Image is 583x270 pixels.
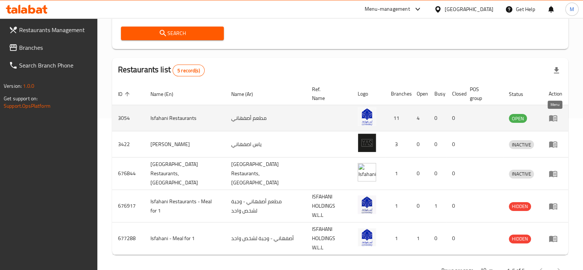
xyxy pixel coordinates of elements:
[127,29,218,38] span: Search
[3,39,97,56] a: Branches
[173,67,204,74] span: 5 record(s)
[365,5,410,14] div: Menu-management
[145,157,225,190] td: [GEOGRAPHIC_DATA] Restaurants, [GEOGRAPHIC_DATA]
[411,157,428,190] td: 0
[19,25,91,34] span: Restaurants Management
[548,62,565,79] div: Export file
[23,81,34,91] span: 1.0.0
[411,105,428,131] td: 4
[411,190,428,222] td: 0
[428,190,446,222] td: 1
[145,105,225,131] td: Isfahani Restaurants
[411,83,428,105] th: Open
[428,131,446,157] td: 0
[19,43,91,52] span: Branches
[549,140,562,149] div: Menu
[428,157,446,190] td: 0
[446,222,464,255] td: 0
[112,190,145,222] td: 676917
[570,5,574,13] span: M
[509,141,534,149] span: INACTIVE
[446,83,464,105] th: Closed
[509,90,533,98] span: Status
[549,234,562,243] div: Menu
[428,222,446,255] td: 0
[549,202,562,211] div: Menu
[312,85,343,103] span: Ref. Name
[428,105,446,131] td: 0
[446,105,464,131] td: 0
[470,85,494,103] span: POS group
[358,107,376,126] img: Isfahani Restaurants
[358,163,376,181] img: Isfahani Restaurants, Isa town
[446,157,464,190] td: 0
[112,105,145,131] td: 3054
[173,65,205,76] div: Total records count
[358,134,376,152] img: YAS Isfahani
[121,27,224,40] button: Search
[3,56,97,74] a: Search Branch Phone
[4,94,38,103] span: Get support on:
[385,105,411,131] td: 11
[225,131,306,157] td: ياس اصفهاني
[225,105,306,131] td: مطعم أصفهاني
[145,190,225,222] td: Isfahani Restaurants - Meal for 1
[549,169,562,178] div: Menu
[19,61,91,70] span: Search Branch Phone
[411,131,428,157] td: 0
[112,83,568,255] table: enhanced table
[112,131,145,157] td: 3422
[225,222,306,255] td: أصفهاني - وجبة لشخص واحد
[225,157,306,190] td: [GEOGRAPHIC_DATA] Restaurants, [GEOGRAPHIC_DATA]
[411,222,428,255] td: 1
[543,83,568,105] th: Action
[145,222,225,255] td: Isfahani - Meal for 1
[118,90,132,98] span: ID
[3,21,97,39] a: Restaurants Management
[231,90,263,98] span: Name (Ar)
[112,222,145,255] td: 677288
[445,5,493,13] div: [GEOGRAPHIC_DATA]
[509,170,534,178] span: INACTIVE
[225,190,306,222] td: مطعم أصفهاني - وجبة لشخص واحد
[385,131,411,157] td: 3
[385,83,411,105] th: Branches
[446,131,464,157] td: 0
[385,222,411,255] td: 1
[112,157,145,190] td: 676844
[145,131,225,157] td: [PERSON_NAME]
[118,64,205,76] h2: Restaurants list
[509,114,527,123] span: OPEN
[358,228,376,246] img: Isfahani - Meal for 1
[446,190,464,222] td: 0
[385,190,411,222] td: 1
[4,101,51,111] a: Support.OpsPlatform
[509,202,531,211] span: HIDDEN
[428,83,446,105] th: Busy
[150,90,183,98] span: Name (En)
[306,190,352,222] td: ISFAHANI HOLDINGS W.L.L
[385,157,411,190] td: 1
[4,81,22,91] span: Version:
[358,195,376,214] img: Isfahani Restaurants - Meal for 1
[509,235,531,243] span: HIDDEN
[352,83,385,105] th: Logo
[306,222,352,255] td: ISFAHANI HOLDINGS W.L.L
